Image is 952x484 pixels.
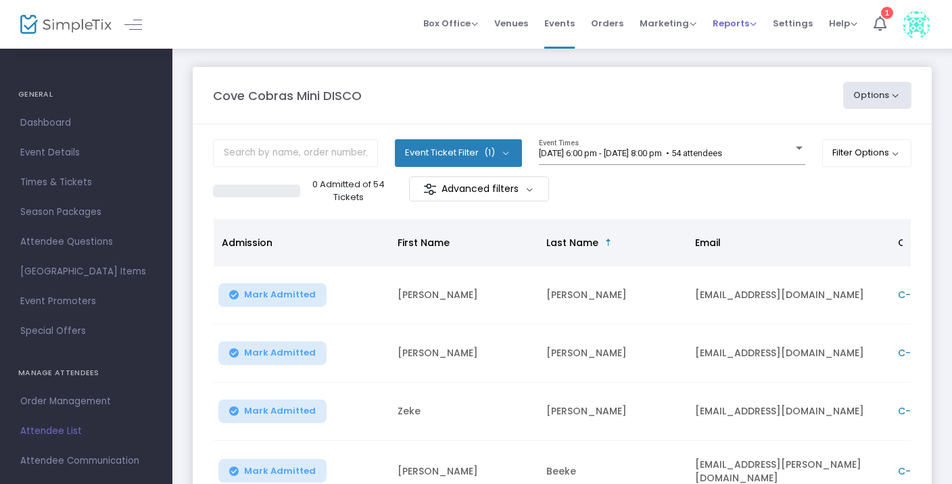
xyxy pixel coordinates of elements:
td: Zeke [389,383,538,441]
span: Sortable [603,237,614,248]
span: [GEOGRAPHIC_DATA] Items [20,263,152,281]
span: Event Details [20,144,152,162]
span: Settings [773,6,813,41]
h4: MANAGE ATTENDEES [18,360,154,387]
m-button: Advanced filters [409,176,549,201]
span: Mark Admitted [244,347,316,358]
span: Mark Admitted [244,289,316,300]
td: [PERSON_NAME] [389,266,538,324]
div: 1 [881,7,893,19]
span: Dashboard [20,114,152,132]
button: Mark Admitted [218,341,327,365]
span: Special Offers [20,322,152,340]
button: Event Ticket Filter(1) [395,139,522,166]
span: Admission [222,236,272,249]
button: Options [843,82,912,109]
span: Order Management [20,393,152,410]
button: Filter Options [822,139,912,166]
span: Mark Admitted [244,406,316,416]
span: Last Name [546,236,598,249]
span: First Name [398,236,450,249]
span: Attendee Questions [20,233,152,251]
span: Reports [713,17,757,30]
input: Search by name, order number, email, ip address [213,139,378,167]
span: (1) [484,147,495,158]
td: [PERSON_NAME] [389,324,538,383]
p: 0 Admitted of 54 Tickets [306,178,391,204]
td: [EMAIL_ADDRESS][DOMAIN_NAME] [687,324,890,383]
span: Mark Admitted [244,466,316,477]
span: Help [829,17,857,30]
span: Events [544,6,575,41]
button: Mark Admitted [218,283,327,307]
h4: GENERAL [18,81,154,108]
span: Order ID [898,236,939,249]
td: [PERSON_NAME] [538,266,687,324]
button: Mark Admitted [218,400,327,423]
span: Marketing [640,17,696,30]
span: Attendee List [20,422,152,440]
button: Mark Admitted [218,459,327,483]
span: Season Packages [20,203,152,221]
span: Venues [494,6,528,41]
span: Event Promoters [20,293,152,310]
span: Attendee Communication [20,452,152,470]
td: [EMAIL_ADDRESS][DOMAIN_NAME] [687,266,890,324]
span: Box Office [423,17,478,30]
span: Email [695,236,721,249]
span: Orders [591,6,623,41]
td: [PERSON_NAME] [538,324,687,383]
td: [EMAIL_ADDRESS][DOMAIN_NAME] [687,383,890,441]
m-panel-title: Cove Cobras Mini DISCO [213,87,362,105]
span: [DATE] 6:00 pm - [DATE] 8:00 pm • 54 attendees [539,148,722,158]
span: Times & Tickets [20,174,152,191]
td: [PERSON_NAME] [538,383,687,441]
img: filter [423,183,437,196]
